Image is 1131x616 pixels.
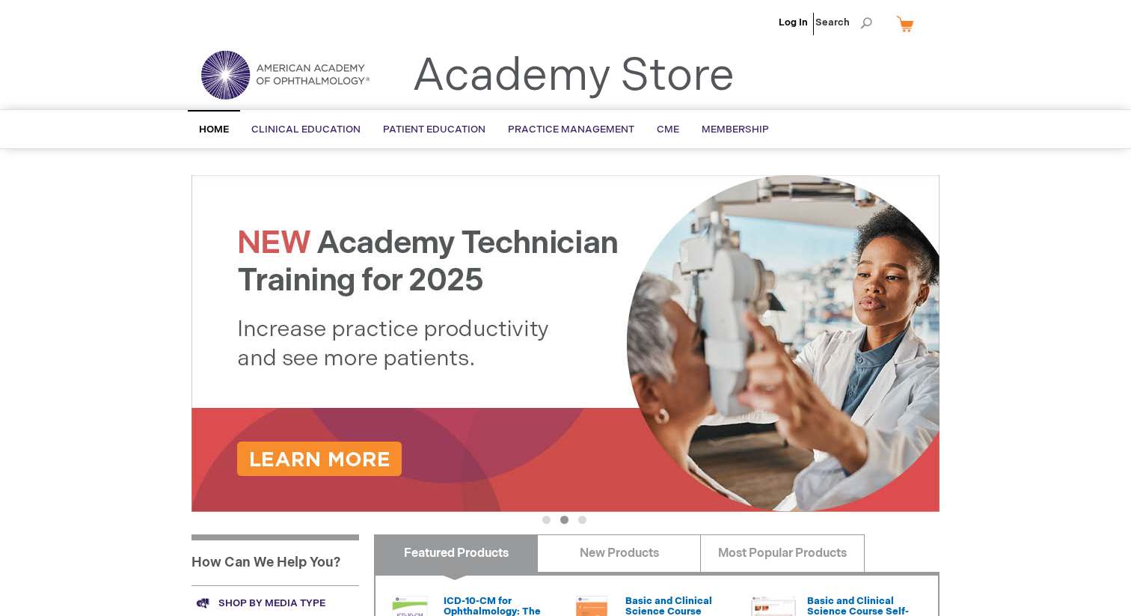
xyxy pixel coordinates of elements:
[779,16,808,28] a: Log In
[702,123,769,135] span: Membership
[383,123,485,135] span: Patient Education
[199,123,229,135] span: Home
[560,516,568,524] button: 2 of 3
[537,534,701,572] a: New Products
[191,534,359,585] h1: How Can We Help You?
[251,123,361,135] span: Clinical Education
[508,123,634,135] span: Practice Management
[700,534,864,572] a: Most Popular Products
[374,534,538,572] a: Featured Products
[578,516,586,524] button: 3 of 3
[815,7,872,37] span: Search
[657,123,679,135] span: CME
[542,516,551,524] button: 1 of 3
[412,49,735,103] a: Academy Store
